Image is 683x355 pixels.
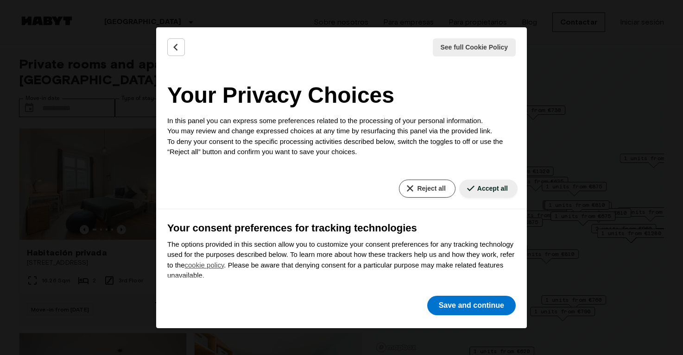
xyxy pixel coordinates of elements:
h2: Your Privacy Choices [167,79,516,112]
h3: Your consent preferences for tracking technologies [167,220,516,236]
button: Reject all [399,180,455,198]
p: The options provided in this section allow you to customize your consent preferences for any trac... [167,239,516,281]
button: Accept all [459,180,518,198]
button: Back [167,38,185,56]
p: In this panel you can express some preferences related to the processing of your personal informa... [167,116,516,157]
span: See full Cookie Policy [441,43,508,52]
button: See full Cookie Policy [433,38,516,56]
button: Save and continue [427,296,516,315]
a: cookie policy [185,261,224,269]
